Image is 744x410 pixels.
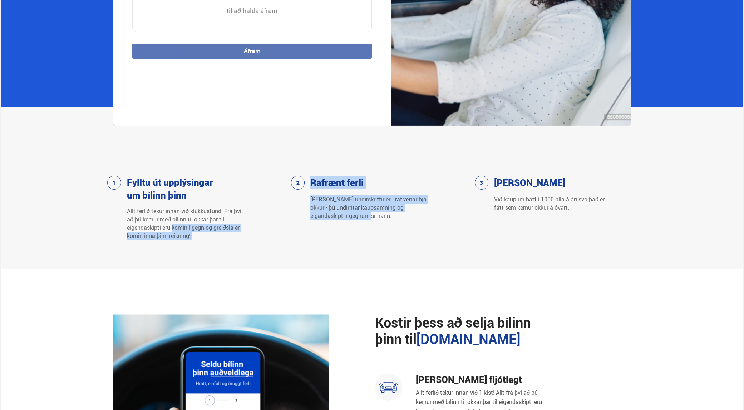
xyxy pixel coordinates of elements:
[416,374,552,385] h4: [PERSON_NAME] fljótlegt
[494,195,611,212] p: Við kaupum hátt í 1000 bíla á ári svo það er fátt sem kemur okkur á óvart.
[375,314,552,347] h2: Kostir þess að selja bílinn þinn til
[379,377,398,397] img: sxVYvPSuM98JaIvG.svg
[132,44,372,59] button: Áfram
[310,176,364,189] h3: Rafrænt ferli
[417,330,521,348] span: [DOMAIN_NAME]
[127,176,216,201] h3: Fylltu út upplýsingar um bílinn þinn
[6,3,27,24] button: Open LiveChat chat widget
[494,176,565,189] h3: [PERSON_NAME]
[227,6,277,15] p: til að halda áfram
[310,195,427,220] p: [PERSON_NAME] undirskriftir eru rafrænar hjá okkur - þú undirritar kaupsamning og eigandaskipti í...
[127,207,243,240] p: Allt ferlið tekur innan við klukkustund! Frá því að þú kemur með bílinn til okkar þar til eigenda...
